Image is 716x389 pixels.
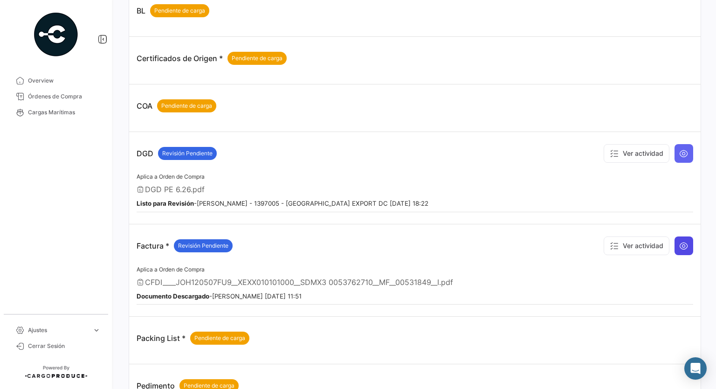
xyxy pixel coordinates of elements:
[137,292,302,300] small: - [PERSON_NAME] [DATE] 11:51
[137,173,205,180] span: Aplica a Orden de Compra
[178,242,228,250] span: Revisión Pendiente
[28,76,101,85] span: Overview
[162,149,213,158] span: Revisión Pendiente
[161,102,212,110] span: Pendiente de carga
[28,326,89,334] span: Ajustes
[137,239,233,252] p: Factura *
[137,200,428,207] small: - [PERSON_NAME] - 1397005 - [GEOGRAPHIC_DATA] EXPORT DC [DATE] 18:22
[137,52,287,65] p: Certificados de Origen *
[7,104,104,120] a: Cargas Marítimas
[7,73,104,89] a: Overview
[33,11,79,58] img: powered-by.png
[137,99,216,112] p: COA
[137,200,194,207] b: Listo para Revisión
[28,92,101,101] span: Órdenes de Compra
[145,278,453,287] span: CFDI____JOH120507FU9__XEXX010101000__SDMX3 0053762710__MF__00531849__I.pdf
[684,357,707,380] div: Abrir Intercom Messenger
[145,185,205,194] span: DGD PE 6.26.pdf
[604,236,669,255] button: Ver actividad
[28,342,101,350] span: Cerrar Sesión
[28,108,101,117] span: Cargas Marítimas
[194,334,245,342] span: Pendiente de carga
[154,7,205,15] span: Pendiente de carga
[137,266,205,273] span: Aplica a Orden de Compra
[137,332,249,345] p: Packing List *
[7,89,104,104] a: Órdenes de Compra
[137,292,209,300] b: Documento Descargado
[137,4,209,17] p: BL
[92,326,101,334] span: expand_more
[604,144,669,163] button: Ver actividad
[137,147,217,160] p: DGD
[232,54,282,63] span: Pendiente de carga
